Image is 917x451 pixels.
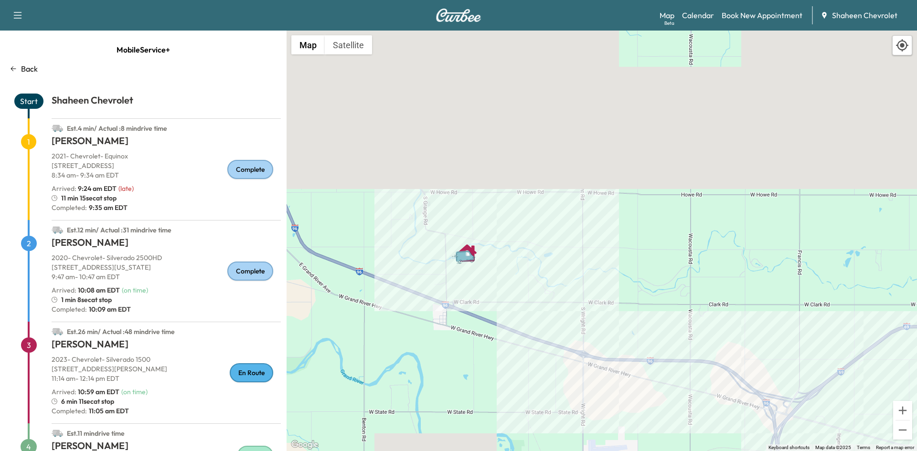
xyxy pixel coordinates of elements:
[436,9,481,22] img: Curbee Logo
[664,20,674,27] div: Beta
[458,239,477,258] gmp-advanced-marker: JEFF GUIGUE
[227,262,273,281] div: Complete
[52,406,281,416] p: Completed:
[52,151,281,161] p: 2021 - Chevrolet - Equinox
[52,236,281,253] h1: [PERSON_NAME]
[87,406,129,416] span: 11:05 am EDT
[857,445,870,450] a: Terms (opens in new tab)
[122,286,148,294] span: ( on time )
[289,439,320,451] img: Google
[21,63,38,74] p: Back
[117,40,170,59] span: MobileService+
[52,262,281,272] p: [STREET_ADDRESS][US_STATE]
[52,337,281,355] h1: [PERSON_NAME]
[230,363,273,382] div: En Route
[78,184,117,193] span: 9:24 am EDT
[21,134,36,149] span: 1
[52,387,119,397] p: Arrived :
[768,444,810,451] button: Keyboard shortcuts
[52,304,281,314] p: Completed:
[227,160,273,179] div: Complete
[61,295,112,304] span: 1 min 8sec at stop
[451,240,484,257] gmp-advanced-marker: Van
[21,337,37,353] span: 3
[52,253,281,262] p: 2020 - Chevrolet - Silverado 2500HD
[893,420,912,440] button: Zoom out
[876,445,914,450] a: Report a map error
[67,124,167,133] span: Est. 4 min / Actual : 8 min drive time
[660,10,674,21] a: MapBeta
[832,10,897,21] span: Shaheen Chevrolet
[78,286,120,294] span: 10:08 am EDT
[87,304,131,314] span: 10:09 am EDT
[52,184,117,193] p: Arrived :
[815,445,851,450] span: Map data ©2025
[52,94,281,111] h1: Shaheen Chevrolet
[52,355,281,364] p: 2023 - Chevrolet - Silverado 1500
[325,35,372,54] button: Show satellite imagery
[87,203,128,212] span: 9:35 am EDT
[682,10,714,21] a: Calendar
[291,35,325,54] button: Show street map
[67,226,171,234] span: Est. 12 min / Actual : 31 min drive time
[52,170,281,180] p: 8:34 am - 9:34 am EDT
[52,272,281,282] p: 9:47 am - 10:47 am EDT
[52,203,281,212] p: Completed:
[52,134,281,151] h1: [PERSON_NAME]
[118,184,134,193] span: ( late )
[78,388,119,396] span: 10:59 am EDT
[52,161,281,170] p: [STREET_ADDRESS]
[21,236,37,251] span: 2
[61,397,114,406] span: 6 min 11sec at stop
[61,193,117,203] span: 11 min 15sec at stop
[52,285,120,295] p: Arrived :
[121,388,148,396] span: ( on time )
[52,364,281,374] p: [STREET_ADDRESS][PERSON_NAME]
[289,439,320,451] a: Open this area in Google Maps (opens a new window)
[52,374,281,383] p: 11:14 am - 12:14 pm EDT
[892,35,912,55] div: Recenter map
[893,401,912,420] button: Zoom in
[67,327,175,336] span: Est. 26 min / Actual : 48 min drive time
[67,429,125,438] span: Est. 11 min drive time
[14,94,43,109] span: Start
[722,10,802,21] a: Book New Appointment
